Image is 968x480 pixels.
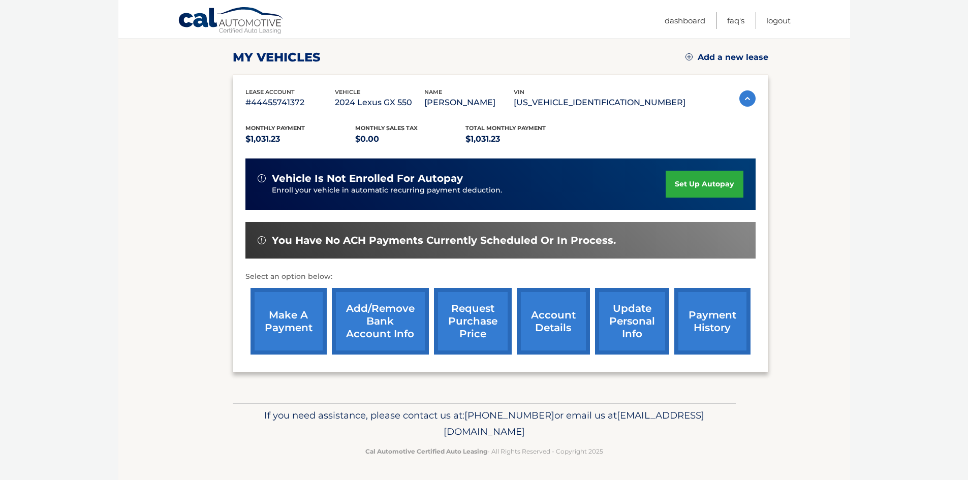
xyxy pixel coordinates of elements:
[465,132,576,146] p: $1,031.23
[245,95,335,110] p: #44455741372
[332,288,429,355] a: Add/Remove bank account info
[272,234,616,247] span: You have no ACH payments currently scheduled or in process.
[245,132,356,146] p: $1,031.23
[335,88,360,95] span: vehicle
[727,12,744,29] a: FAQ's
[245,124,305,132] span: Monthly Payment
[245,88,295,95] span: lease account
[272,185,666,196] p: Enroll your vehicle in automatic recurring payment deduction.
[239,446,729,457] p: - All Rights Reserved - Copyright 2025
[272,172,463,185] span: vehicle is not enrolled for autopay
[595,288,669,355] a: update personal info
[464,409,554,421] span: [PHONE_NUMBER]
[178,7,285,36] a: Cal Automotive
[514,95,685,110] p: [US_VEHICLE_IDENTIFICATION_NUMBER]
[465,124,546,132] span: Total Monthly Payment
[365,447,487,455] strong: Cal Automotive Certified Auto Leasing
[674,288,751,355] a: payment history
[251,288,327,355] a: make a payment
[239,407,729,440] p: If you need assistance, please contact us at: or email us at
[514,88,524,95] span: vin
[233,50,321,65] h2: my vehicles
[766,12,791,29] a: Logout
[665,12,705,29] a: Dashboard
[258,236,266,244] img: alert-white.svg
[685,52,768,62] a: Add a new lease
[355,132,465,146] p: $0.00
[685,53,693,60] img: add.svg
[245,271,756,283] p: Select an option below:
[258,174,266,182] img: alert-white.svg
[335,95,424,110] p: 2024 Lexus GX 550
[739,90,756,107] img: accordion-active.svg
[444,409,704,437] span: [EMAIL_ADDRESS][DOMAIN_NAME]
[434,288,512,355] a: request purchase price
[424,88,442,95] span: name
[424,95,514,110] p: [PERSON_NAME]
[355,124,418,132] span: Monthly sales Tax
[666,171,743,198] a: set up autopay
[517,288,590,355] a: account details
